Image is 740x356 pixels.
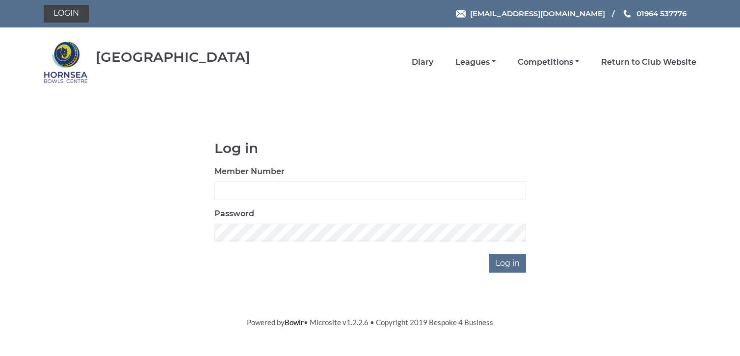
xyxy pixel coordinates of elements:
a: Diary [412,57,433,68]
img: Email [456,10,466,18]
a: Bowlr [285,318,304,327]
label: Member Number [214,166,285,178]
a: Leagues [455,57,496,68]
a: Return to Club Website [601,57,696,68]
h1: Log in [214,141,526,156]
img: Hornsea Bowls Centre [44,40,88,84]
a: Competitions [518,57,579,68]
img: Phone us [624,10,631,18]
label: Password [214,208,254,220]
div: [GEOGRAPHIC_DATA] [96,50,250,65]
a: Login [44,5,89,23]
a: Phone us 01964 537776 [622,8,687,19]
span: Powered by • Microsite v1.2.2.6 • Copyright 2019 Bespoke 4 Business [247,318,493,327]
a: Email [EMAIL_ADDRESS][DOMAIN_NAME] [456,8,605,19]
input: Log in [489,254,526,273]
span: 01964 537776 [636,9,687,18]
span: [EMAIL_ADDRESS][DOMAIN_NAME] [470,9,605,18]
